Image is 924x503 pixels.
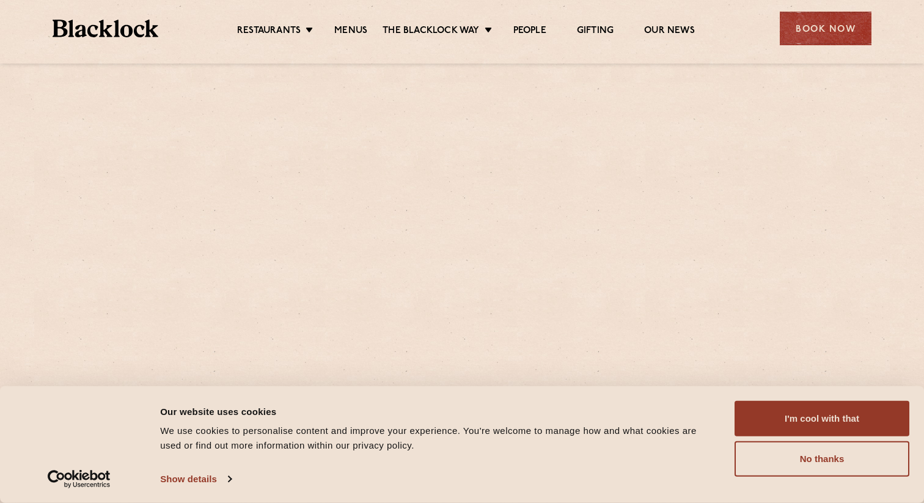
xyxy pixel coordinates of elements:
a: Our News [644,25,695,39]
a: People [513,25,546,39]
button: No thanks [735,441,909,477]
a: Show details [160,470,231,488]
a: The Blacklock Way [383,25,479,39]
a: Restaurants [237,25,301,39]
div: Our website uses cookies [160,404,707,419]
div: Book Now [780,12,871,45]
a: Gifting [577,25,614,39]
a: Menus [334,25,367,39]
div: We use cookies to personalise content and improve your experience. You're welcome to manage how a... [160,424,707,453]
a: Usercentrics Cookiebot - opens in a new window [26,470,133,488]
img: BL_Textured_Logo-footer-cropped.svg [53,20,158,37]
button: I'm cool with that [735,401,909,436]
